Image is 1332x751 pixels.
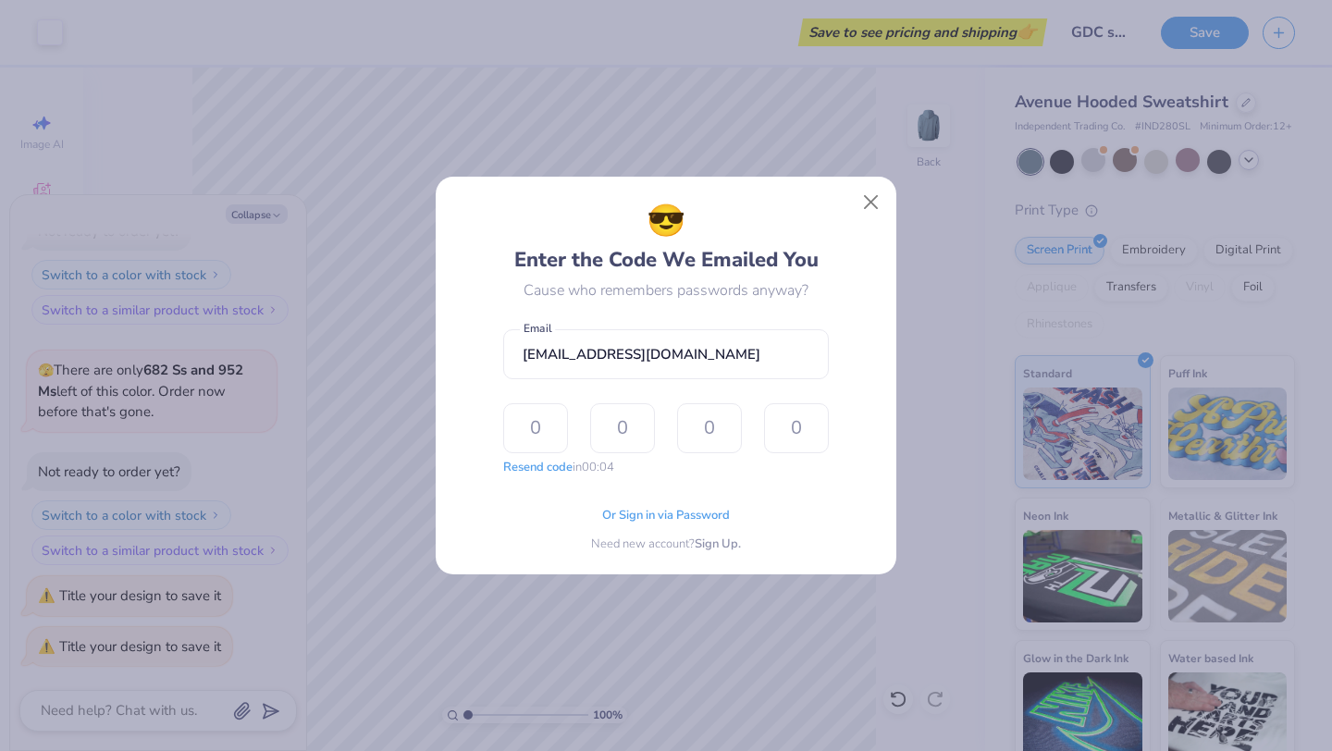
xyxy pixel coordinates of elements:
span: 😎 [647,198,685,245]
input: 0 [677,403,742,453]
span: Sign Up. [695,536,741,554]
div: in 00:04 [503,459,614,477]
input: 0 [503,403,568,453]
button: Close [854,185,889,220]
span: Or Sign in via Password [602,507,730,525]
input: 0 [764,403,829,453]
div: Need new account? [591,536,741,554]
button: Resend code [503,459,573,477]
div: Cause who remembers passwords anyway? [524,279,808,302]
input: 0 [590,403,655,453]
div: Enter the Code We Emailed You [514,198,819,276]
